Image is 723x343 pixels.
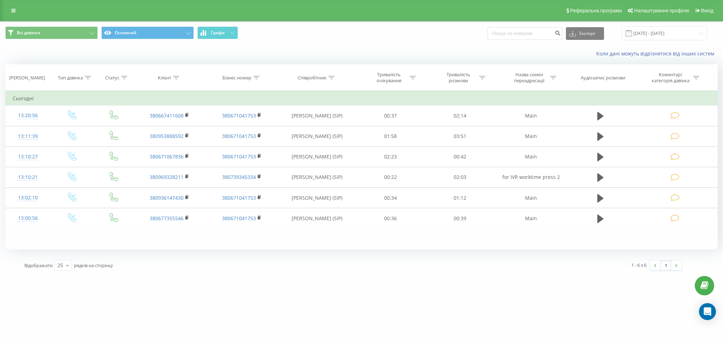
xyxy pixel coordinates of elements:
[9,75,45,81] div: [PERSON_NAME]
[425,188,495,208] td: 01:12
[425,126,495,146] td: 03:51
[495,208,567,229] td: Main
[13,170,43,184] div: 13:10:21
[278,167,356,187] td: [PERSON_NAME] (SIP)
[13,130,43,143] div: 13:11:39
[699,303,716,320] div: Open Intercom Messenger
[701,8,713,13] span: Вихід
[150,153,184,160] a: 380671067836
[425,146,495,167] td: 00:42
[570,8,622,13] span: Реферальна програма
[278,188,356,208] td: [PERSON_NAME] (SIP)
[495,167,567,187] td: for IVR worktime press 2
[13,211,43,225] div: 13:00:56
[150,215,184,222] a: 380677355546
[278,208,356,229] td: [PERSON_NAME] (SIP)
[6,91,718,106] td: Сьогодні
[356,208,425,229] td: 00:36
[370,72,408,84] div: Тривалість очікування
[222,215,256,222] a: 380671041753
[5,26,98,39] button: Всі дзвінки
[17,30,40,36] span: Всі дзвінки
[278,146,356,167] td: [PERSON_NAME] (SIP)
[58,75,83,81] div: Тип дзвінка
[661,260,671,270] a: 1
[158,75,171,81] div: Клієнт
[356,188,425,208] td: 00:34
[440,72,477,84] div: Тривалість розмови
[13,109,43,122] div: 13:20:56
[596,50,718,57] a: Коли дані можуть відрізнятися вiд інших систем
[495,126,567,146] td: Main
[105,75,119,81] div: Статус
[197,26,238,39] button: Графік
[495,106,567,126] td: Main
[222,194,256,201] a: 380671041753
[222,153,256,160] a: 380671041753
[488,27,562,40] input: Пошук за номером
[356,146,425,167] td: 02:23
[631,261,646,269] div: 1 - 6 з 6
[222,174,256,180] a: 380739345334
[13,150,43,164] div: 13:10:27
[298,75,327,81] div: Співробітник
[425,106,495,126] td: 02:14
[150,194,184,201] a: 380936147430
[211,30,225,35] span: Графік
[278,106,356,126] td: [PERSON_NAME] (SIP)
[356,106,425,126] td: 00:37
[58,262,63,269] div: 25
[24,262,53,269] span: Відображати
[278,126,356,146] td: [PERSON_NAME] (SIP)
[74,262,113,269] span: рядків на сторінці
[581,75,625,81] div: Аудіозапис розмови
[510,72,548,84] div: Назва схеми переадресації
[150,174,184,180] a: 380969328211
[356,167,425,187] td: 00:22
[13,191,43,205] div: 13:02:10
[495,188,567,208] td: Main
[634,8,689,13] span: Налаштування профілю
[566,27,604,40] button: Експорт
[150,133,184,139] a: 380953888592
[101,26,194,39] button: Основний
[425,167,495,187] td: 02:03
[650,72,691,84] div: Коментар/категорія дзвінка
[356,126,425,146] td: 01:58
[425,208,495,229] td: 00:39
[150,112,184,119] a: 380667411608
[222,133,256,139] a: 380671041753
[222,112,256,119] a: 380671041753
[222,75,251,81] div: Бізнес номер
[495,146,567,167] td: Main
